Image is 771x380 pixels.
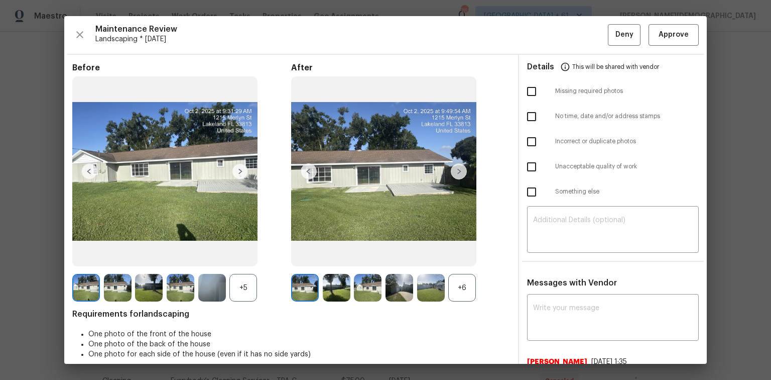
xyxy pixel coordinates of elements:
[555,112,699,121] span: No time, date and/or address stamps
[527,55,554,79] span: Details
[519,154,707,179] div: Unacceptable quality of work
[519,129,707,154] div: Incorrect or duplicate photos
[608,24,640,46] button: Deny
[81,163,97,179] img: left-chevron-button-url
[572,55,659,79] span: This will be shared with vendor
[649,24,699,46] button: Approve
[232,163,248,179] img: right-chevron-button-url
[555,162,699,171] span: Unacceptable quality of work
[555,137,699,146] span: Incorrect or duplicate photos
[659,29,689,41] span: Approve
[88,339,510,349] li: One photo of the back of the house
[591,358,627,365] span: [DATE] 1:35
[527,279,617,287] span: Messages with Vendor
[229,274,257,302] div: +5
[301,163,317,179] img: left-chevron-button-url
[519,79,707,104] div: Missing required photos
[451,163,467,179] img: right-chevron-button-url
[555,187,699,196] span: Something else
[95,24,608,34] span: Maintenance Review
[555,87,699,96] span: Missing required photos
[291,63,510,73] span: After
[88,329,510,339] li: One photo of the front of the house
[95,34,608,44] span: Landscaping * [DATE]
[615,29,633,41] span: Deny
[527,357,587,367] span: [PERSON_NAME]
[72,63,291,73] span: Before
[88,349,510,359] li: One photo for each side of the house (even if it has no side yards)
[519,179,707,205] div: Something else
[519,104,707,129] div: No time, date and/or address stamps
[448,274,476,302] div: +6
[72,309,510,319] span: Requirements for landscaping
